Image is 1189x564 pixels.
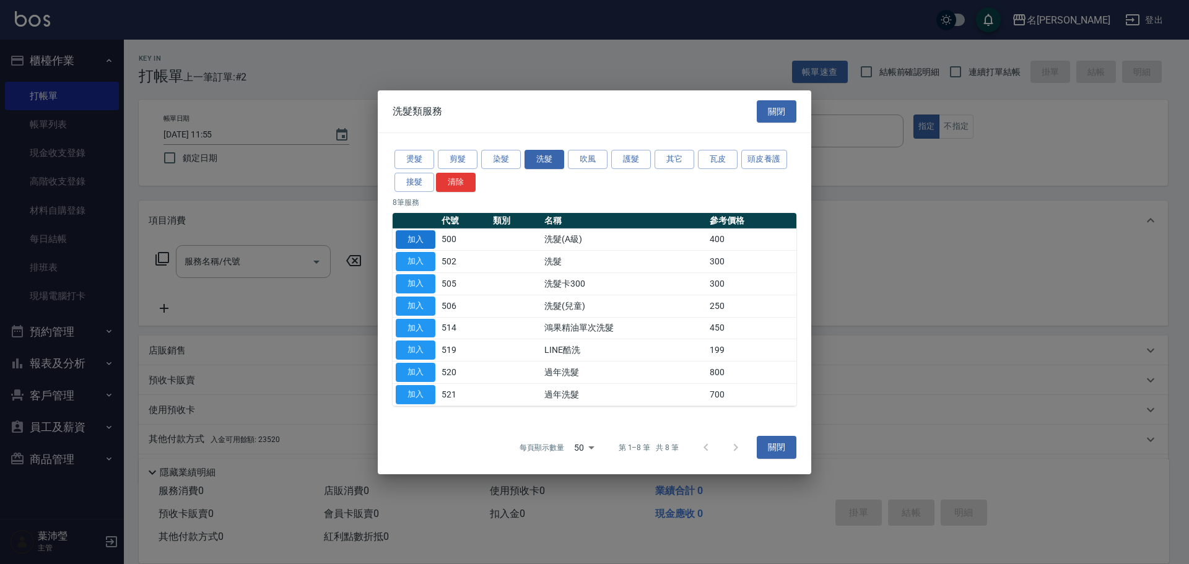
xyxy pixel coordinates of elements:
[707,339,796,362] td: 199
[438,272,490,295] td: 505
[525,150,564,169] button: 洗髮
[541,361,707,383] td: 過年洗髮
[438,150,477,169] button: 剪髮
[541,251,707,273] td: 洗髮
[438,212,490,228] th: 代號
[438,339,490,362] td: 519
[611,150,651,169] button: 護髮
[438,383,490,406] td: 521
[541,295,707,317] td: 洗髮(兒童)
[438,228,490,251] td: 500
[568,150,608,169] button: 吹風
[541,339,707,362] td: LINE酷洗
[393,105,442,118] span: 洗髮類服務
[436,173,476,192] button: 清除
[393,196,796,207] p: 8 筆服務
[438,251,490,273] td: 502
[707,317,796,339] td: 450
[541,383,707,406] td: 過年洗髮
[619,442,679,453] p: 第 1–8 筆 共 8 筆
[438,295,490,317] td: 506
[396,385,435,404] button: 加入
[541,228,707,251] td: 洗髮(A級)
[698,150,738,169] button: 瓦皮
[569,430,599,464] div: 50
[707,251,796,273] td: 300
[438,361,490,383] td: 520
[757,100,796,123] button: 關閉
[541,272,707,295] td: 洗髮卡300
[707,361,796,383] td: 800
[707,295,796,317] td: 250
[707,228,796,251] td: 400
[707,212,796,228] th: 參考價格
[741,150,787,169] button: 頭皮養護
[541,212,707,228] th: 名稱
[396,297,435,316] button: 加入
[481,150,521,169] button: 染髮
[396,252,435,271] button: 加入
[707,272,796,295] td: 300
[396,230,435,249] button: 加入
[396,274,435,293] button: 加入
[757,436,796,459] button: 關閉
[394,150,434,169] button: 燙髮
[490,212,541,228] th: 類別
[541,317,707,339] td: 鴻果精油單次洗髮
[394,173,434,192] button: 接髮
[707,383,796,406] td: 700
[396,318,435,337] button: 加入
[520,442,564,453] p: 每頁顯示數量
[655,150,694,169] button: 其它
[396,363,435,382] button: 加入
[396,341,435,360] button: 加入
[438,317,490,339] td: 514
